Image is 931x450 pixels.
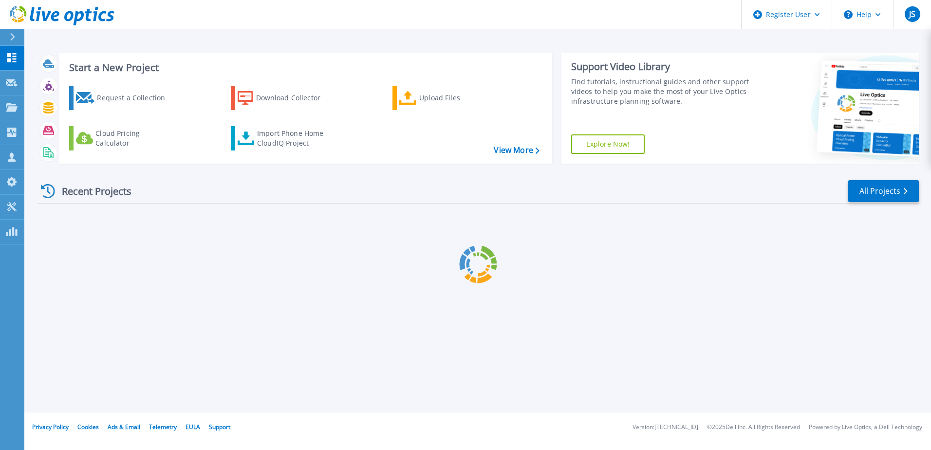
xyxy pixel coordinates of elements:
h3: Start a New Project [69,62,539,73]
li: © 2025 Dell Inc. All Rights Reserved [707,424,800,431]
li: Powered by Live Optics, a Dell Technology [809,424,922,431]
a: Request a Collection [69,86,178,110]
div: Cloud Pricing Calculator [95,129,173,148]
a: Privacy Policy [32,423,69,431]
a: Cloud Pricing Calculator [69,126,178,150]
div: Find tutorials, instructional guides and other support videos to help you make the most of your L... [571,77,753,106]
div: Recent Projects [37,179,145,203]
a: Telemetry [149,423,177,431]
li: Version: [TECHNICAL_ID] [633,424,698,431]
a: View More [494,146,539,155]
span: JS [909,10,915,18]
a: Upload Files [392,86,501,110]
div: Request a Collection [97,88,175,108]
a: Cookies [77,423,99,431]
div: Import Phone Home CloudIQ Project [257,129,333,148]
a: Support [209,423,230,431]
a: Explore Now! [571,134,645,154]
a: Download Collector [231,86,339,110]
a: Ads & Email [108,423,140,431]
div: Download Collector [256,88,334,108]
div: Support Video Library [571,60,753,73]
div: Upload Files [419,88,497,108]
a: All Projects [848,180,919,202]
a: EULA [186,423,200,431]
